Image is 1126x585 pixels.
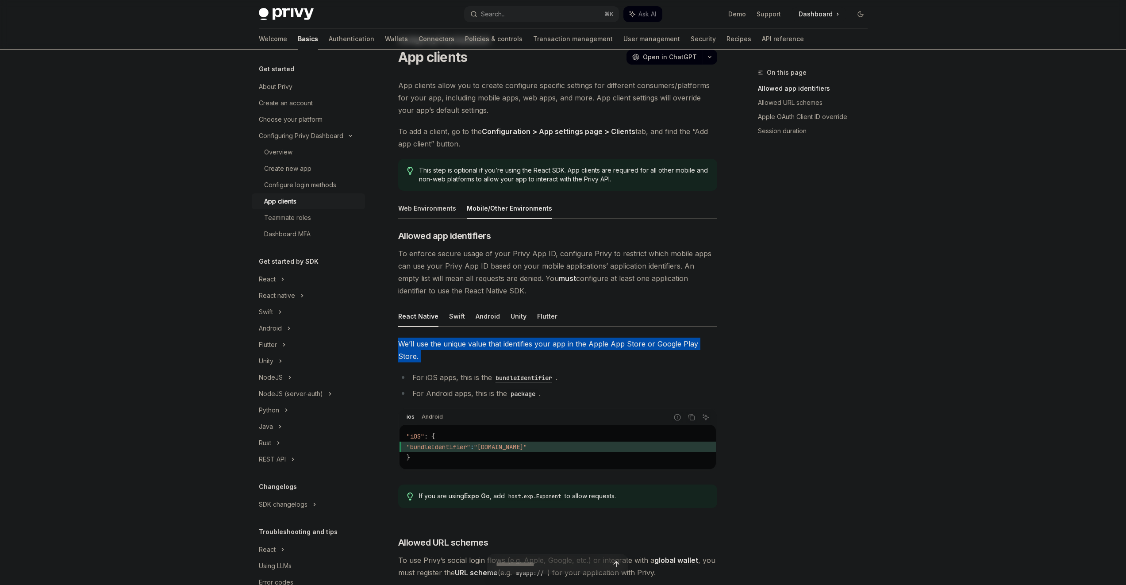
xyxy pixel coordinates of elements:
[398,306,438,327] div: React Native
[492,373,556,382] a: bundleIdentifier
[686,412,697,423] button: Copy the contents from the code block
[252,337,365,353] button: Toggle Flutter section
[496,554,610,574] input: Ask a question...
[259,114,323,125] div: Choose your platform
[762,28,804,50] a: API reference
[252,210,365,226] a: Teammate roles
[252,435,365,451] button: Toggle Rust section
[252,419,365,435] button: Toggle Java section
[507,389,539,399] code: package
[259,131,343,141] div: Configuring Privy Dashboard
[758,96,875,110] a: Allowed URL schemes
[259,389,323,399] div: NodeJS (server-auth)
[481,9,506,19] div: Search...
[767,67,807,78] span: On this page
[799,10,833,19] span: Dashboard
[252,161,365,177] a: Create new app
[252,496,365,512] button: Toggle SDK changelogs section
[259,28,287,50] a: Welcome
[259,421,273,432] div: Java
[492,373,556,383] code: bundleIdentifier
[259,307,273,317] div: Swift
[252,271,365,287] button: Toggle React section
[407,432,424,440] span: "iOS"
[419,166,708,184] span: This step is optional if you’re using the React SDK. App clients are required for all other mobil...
[264,180,336,190] div: Configure login methods
[252,177,365,193] a: Configure login methods
[398,247,717,297] span: To enforce secure usage of your Privy App ID, configure Privy to restrict which mobile apps can u...
[398,198,456,219] div: Web Environments
[252,288,365,304] button: Toggle React native section
[398,125,717,150] span: To add a client, go to the tab, and find the “Add app client” button.
[259,527,338,537] h5: Troubleshooting and tips
[672,412,683,423] button: Report incorrect code
[505,492,565,501] code: host.exp.Exponent
[398,49,468,65] h1: App clients
[298,28,318,50] a: Basics
[259,544,276,555] div: React
[728,10,746,19] a: Demo
[476,306,500,327] div: Android
[623,6,662,22] button: Toggle assistant panel
[449,306,465,327] div: Swift
[252,386,365,402] button: Toggle NodeJS (server-auth) section
[398,536,488,549] span: Allowed URL schemes
[264,212,311,223] div: Teammate roles
[252,128,365,144] button: Toggle Configuring Privy Dashboard section
[467,198,552,219] div: Mobile/Other Environments
[470,443,474,451] span: :
[252,79,365,95] a: About Privy
[610,558,623,570] button: Send message
[404,412,417,422] div: ios
[604,11,614,18] span: ⌘ K
[626,50,702,65] button: Open in ChatGPT
[259,481,297,492] h5: Changelogs
[407,443,470,451] span: "bundleIdentifier"
[691,28,716,50] a: Security
[252,353,365,369] button: Toggle Unity section
[623,28,680,50] a: User management
[482,127,635,136] a: Configuration > App settings page > Clients
[700,412,711,423] button: Ask AI
[419,492,708,501] span: If you are using , add to allow requests.
[252,369,365,385] button: Toggle NodeJS section
[757,10,781,19] a: Support
[407,454,410,462] span: }
[853,7,868,21] button: Toggle dark mode
[407,167,413,175] svg: Tip
[264,163,311,174] div: Create new app
[259,454,286,465] div: REST API
[259,356,273,366] div: Unity
[252,320,365,336] button: Toggle Android section
[252,451,365,467] button: Toggle REST API section
[252,226,365,242] a: Dashboard MFA
[638,10,656,19] span: Ask AI
[259,372,283,383] div: NodeJS
[537,306,557,327] div: Flutter
[465,28,523,50] a: Policies & controls
[259,405,279,416] div: Python
[398,387,717,400] li: For Android apps, this is the .
[252,112,365,127] a: Choose your platform
[252,95,365,111] a: Create an account
[419,28,454,50] a: Connectors
[726,28,751,50] a: Recipes
[758,124,875,138] a: Session duration
[259,339,277,350] div: Flutter
[259,274,276,285] div: React
[507,389,539,398] a: package
[385,28,408,50] a: Wallets
[252,558,365,574] a: Using LLMs
[259,64,294,74] h5: Get started
[259,438,271,448] div: Rust
[259,98,313,108] div: Create an account
[474,443,527,451] span: "[DOMAIN_NAME]"
[464,6,619,22] button: Open search
[643,53,697,62] span: Open in ChatGPT
[559,274,576,283] strong: must
[259,561,292,571] div: Using LLMs
[259,81,292,92] div: About Privy
[758,110,875,124] a: Apple OAuth Client ID override
[259,8,314,20] img: dark logo
[407,493,413,500] svg: Tip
